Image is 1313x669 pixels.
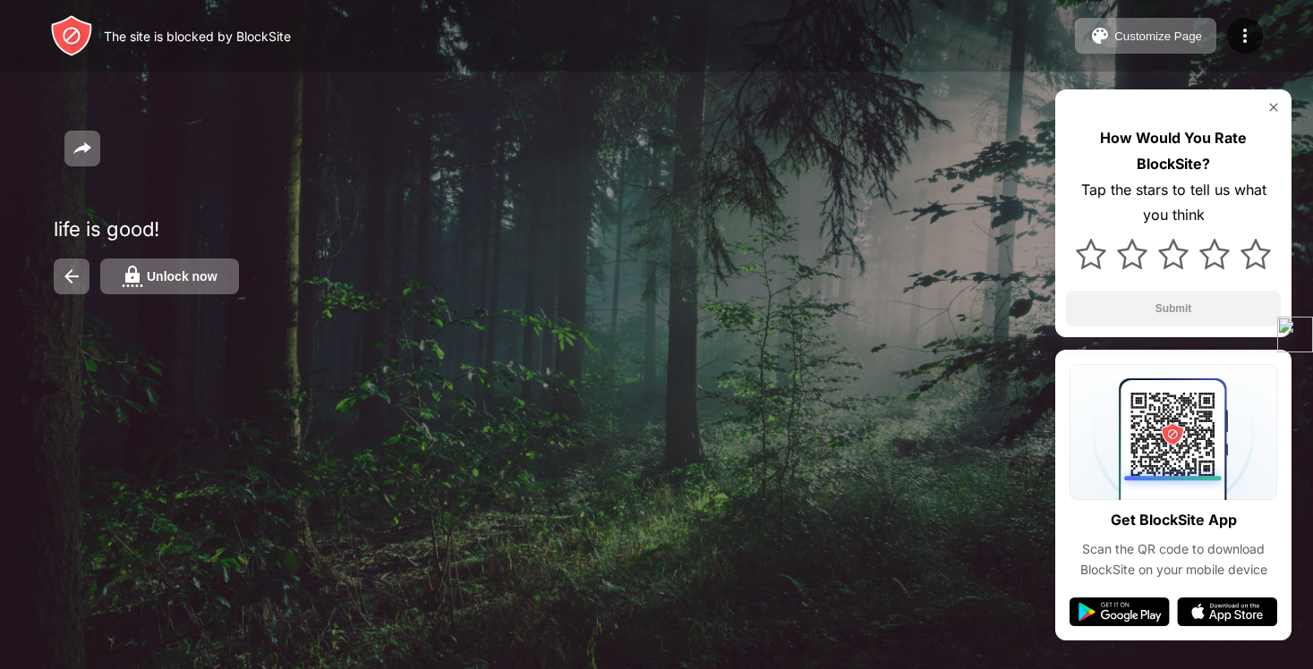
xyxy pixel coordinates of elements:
img: star.svg [1241,239,1271,269]
img: app-store.svg [1177,597,1277,626]
div: Scan the QR code to download BlockSite on your mobile device [1070,539,1277,580]
img: menu-icon.svg [1234,25,1256,47]
img: header-logo.svg [50,14,93,57]
img: star.svg [1158,239,1189,269]
img: qrcode.svg [1070,364,1277,500]
div: How Would You Rate BlockSite? [1066,125,1281,177]
img: logo.png [1277,317,1313,352]
img: back.svg [61,266,82,287]
div: The site is blocked by BlockSite [104,29,291,44]
button: Customize Page [1075,18,1216,54]
img: rate-us-close.svg [1266,100,1281,114]
img: pallet.svg [1089,25,1111,47]
button: Submit [1066,291,1281,326]
button: Unlock now [100,258,239,294]
img: star.svg [1199,239,1230,269]
div: Unlock now [147,269,217,284]
img: password.svg [122,266,143,287]
div: Customize Page [1114,30,1202,43]
img: star.svg [1076,239,1106,269]
img: google-play.svg [1070,597,1170,626]
img: share.svg [72,138,93,159]
div: life is good! [54,217,607,241]
div: Get BlockSite App [1111,507,1237,533]
img: star.svg [1117,239,1147,269]
div: Tap the stars to tell us what you think [1066,177,1281,229]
